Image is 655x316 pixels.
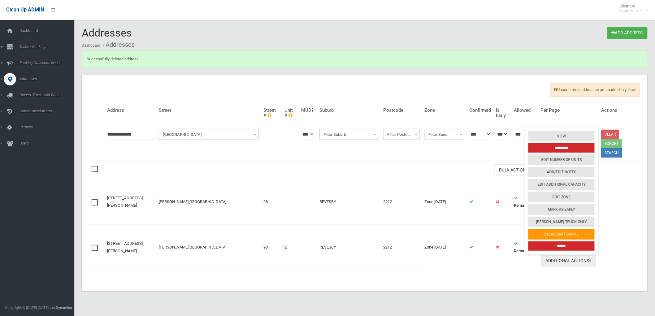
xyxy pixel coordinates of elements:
[284,108,296,118] h4: Unit #
[107,108,154,113] h4: Address
[514,108,536,113] h4: Allowed
[317,179,381,225] td: REVESBY
[264,108,280,118] h4: Street #
[383,108,420,113] h4: Postcode
[159,108,258,113] h4: Street
[528,192,595,202] a: Edit Zone
[50,305,72,310] strong: Jet Dynamics
[18,125,80,129] span: Settings
[18,45,80,49] span: Tasks / Bookings
[385,130,418,139] span: Filter Postcode
[82,27,132,39] span: Addresses
[82,43,100,48] a: Dashboard
[160,130,257,139] span: Filter Street
[541,255,596,267] button: Additional Actions
[528,131,595,141] a: View
[18,93,80,97] span: Drivers, Trucks and Routes
[528,229,595,240] a: Clear Limit Cache
[383,129,420,140] span: Filter Postcode
[551,83,640,97] span: Unconfirmed addresses are marked in yellow.
[422,179,467,225] td: Zone [DATE]
[381,179,422,225] td: 2212
[512,179,538,225] td: 1
[156,179,261,225] td: [PERSON_NAME][GEOGRAPHIC_DATA]
[319,129,378,140] span: Filter Suburb
[101,39,135,50] li: Addresses
[422,225,467,270] td: Zone [DATE]
[469,108,491,113] h4: Confirmed
[319,108,378,113] h4: Suburb
[528,154,595,165] a: Edit Number of Units
[601,130,619,139] a: Clear
[261,225,282,270] td: 98
[426,130,463,139] span: Filter Zone
[528,204,595,215] a: Mark As Early
[601,108,638,113] h4: Actions
[494,164,536,176] button: Bulk Actions
[541,108,596,113] h4: Per Page
[601,139,622,148] button: Export
[528,167,595,177] a: Add/Edit Notes
[381,225,422,270] td: 2212
[18,61,80,65] span: Booking Collection Issues
[18,109,80,113] span: Communication Log
[6,7,44,13] span: Clean Up ADMIN
[601,148,622,158] button: Search
[282,225,299,270] td: 2
[496,108,509,118] h4: Is Early
[514,249,534,253] strong: Remaining:
[156,225,261,270] td: [PERSON_NAME][GEOGRAPHIC_DATA]
[514,203,534,208] strong: Remaining:
[5,305,49,310] span: Copyright © [DATE]-[DATE]
[607,27,648,39] a: Add Address
[317,225,381,270] td: REVESBY
[18,141,80,145] span: Users
[528,217,595,227] a: [PERSON_NAME] Truck Only
[528,179,595,190] a: Edit Additional Capacity
[82,50,648,68] div: Successfully deleted address.
[301,108,314,113] h4: MUD?
[425,108,464,113] h4: Zone
[617,4,647,13] span: Clean Up
[18,77,80,81] span: Addresses
[425,129,464,140] span: Filter Zone
[18,28,80,33] span: Dashboard
[107,196,143,208] a: [STREET_ADDRESS][PERSON_NAME]
[261,179,282,225] td: 98
[107,241,143,253] a: [STREET_ADDRESS][PERSON_NAME]
[321,130,377,139] span: Filter Suburb
[159,129,258,140] span: Filter Street
[512,225,538,270] td: 2
[620,8,641,13] small: Super Admin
